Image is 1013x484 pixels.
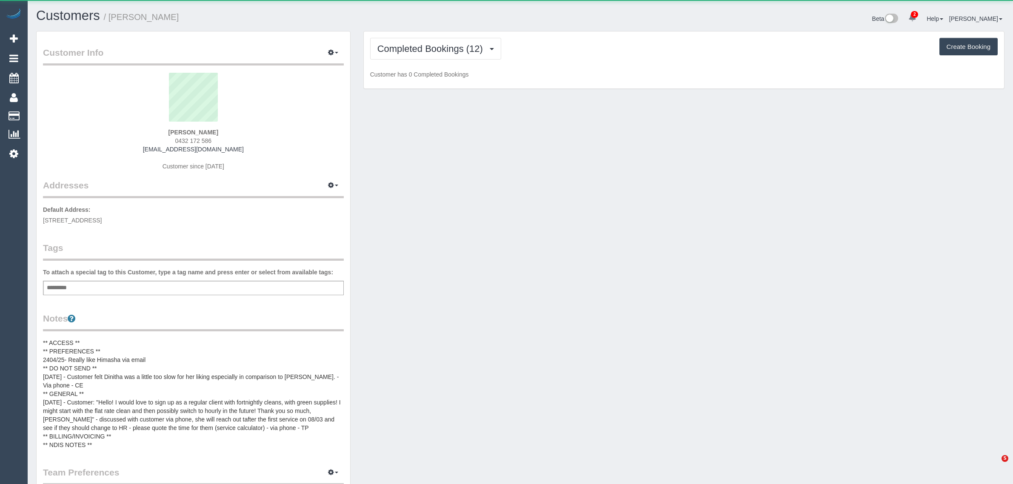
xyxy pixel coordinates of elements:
[36,8,100,23] a: Customers
[984,455,1004,475] iframe: Intercom live chat
[1002,455,1008,462] span: 5
[104,12,179,22] small: / [PERSON_NAME]
[377,43,487,54] span: Completed Bookings (12)
[949,15,1002,22] a: [PERSON_NAME]
[43,312,344,331] legend: Notes
[927,15,943,22] a: Help
[43,242,344,261] legend: Tags
[43,217,102,224] span: [STREET_ADDRESS]
[5,9,22,20] img: Automaid Logo
[939,38,998,56] button: Create Booking
[175,137,212,144] span: 0432 172 586
[43,339,344,449] pre: ** ACCESS ** ** PREFERENCES ** 2404/25- Really like Himasha via email ** DO NOT SEND ** [DATE] - ...
[168,129,218,136] strong: [PERSON_NAME]
[911,11,918,18] span: 2
[872,15,899,22] a: Beta
[43,205,91,214] label: Default Address:
[904,9,921,27] a: 2
[163,163,224,170] span: Customer since [DATE]
[143,146,244,153] a: [EMAIL_ADDRESS][DOMAIN_NAME]
[370,38,501,60] button: Completed Bookings (12)
[370,70,998,79] p: Customer has 0 Completed Bookings
[43,46,344,65] legend: Customer Info
[884,14,898,25] img: New interface
[43,268,333,276] label: To attach a special tag to this Customer, type a tag name and press enter or select from availabl...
